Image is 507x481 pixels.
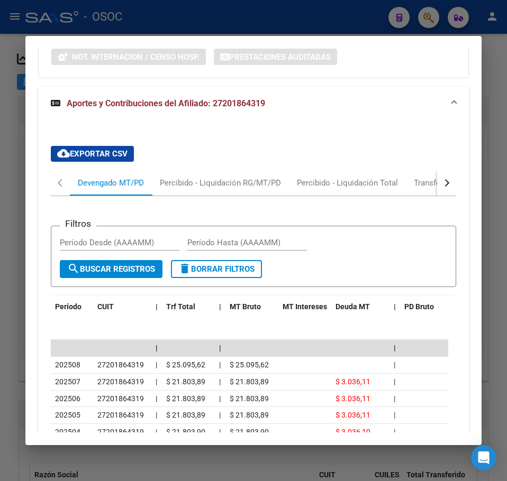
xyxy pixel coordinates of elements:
span: Trf Total [166,302,195,311]
span: $ 21.803,90 [166,428,205,436]
span: $ 21.803,89 [166,394,205,403]
mat-icon: delete [178,262,191,275]
span: Deuda MT [336,302,370,311]
span: $ 3.036,11 [336,377,370,386]
span: Not. Internacion / Censo Hosp. [72,52,200,62]
span: | [219,428,221,436]
button: Buscar Registros [60,260,162,278]
span: 27201864319 [97,394,144,403]
div: Transferencias ARCA [414,177,489,189]
span: Exportar CSV [57,149,128,159]
mat-icon: cloud_download [57,147,70,160]
span: | [394,428,395,436]
datatable-header-cell: Trf Total [162,295,215,318]
span: 202506 [55,394,80,403]
mat-expansion-panel-header: Aportes y Contribuciones del Afiliado: 27201864319 [38,87,469,121]
span: | [394,360,395,369]
span: $ 3.036,11 [336,394,370,403]
span: 202505 [55,411,80,419]
span: | [156,394,157,403]
div: Percibido - Liquidación RG/MT/PD [160,177,281,189]
span: | [394,344,396,352]
span: | [219,360,221,369]
datatable-header-cell: | [151,295,162,318]
span: $ 25.095,62 [230,360,269,369]
span: | [156,360,157,369]
button: Prestaciones Auditadas [214,49,337,65]
h3: Filtros [60,218,96,229]
span: $ 21.803,89 [166,377,205,386]
span: Borrar Filtros [178,264,255,274]
span: $ 3.036,10 [336,428,370,436]
datatable-header-cell: | [215,295,225,318]
span: 202504 [55,428,80,436]
span: $ 21.803,90 [230,428,269,436]
span: | [394,411,395,419]
span: Aportes y Contribuciones del Afiliado: 27201864319 [67,98,265,108]
span: $ 21.803,89 [230,394,269,403]
datatable-header-cell: Período [51,295,93,318]
datatable-header-cell: PD Bruto [400,295,453,318]
span: $ 3.036,11 [336,411,370,419]
span: | [219,411,221,419]
span: CUIT [97,302,114,311]
span: | [219,302,221,311]
span: MT Intereses [283,302,327,311]
datatable-header-cell: Deuda MT [331,295,390,318]
span: | [394,302,396,311]
span: Buscar Registros [67,264,155,274]
span: | [156,411,157,419]
div: Percibido - Liquidación Total [297,177,398,189]
datatable-header-cell: CUIT [93,295,151,318]
div: Open Intercom Messenger [471,445,496,470]
span: 27201864319 [97,428,144,436]
span: PD Bruto [404,302,434,311]
span: Período [55,302,82,311]
span: 27201864319 [97,377,144,386]
button: Exportar CSV [51,146,134,162]
datatable-header-cell: MT Bruto [225,295,278,318]
datatable-header-cell: MT Intereses [278,295,331,318]
span: | [219,377,221,386]
span: | [394,394,395,403]
span: $ 21.803,89 [166,411,205,419]
span: | [156,377,157,386]
span: | [156,344,158,352]
span: 202508 [55,360,80,369]
mat-icon: search [67,262,80,275]
span: | [219,394,221,403]
span: | [219,344,221,352]
span: 27201864319 [97,411,144,419]
span: $ 21.803,89 [230,377,269,386]
span: | [156,302,158,311]
span: 27201864319 [97,360,144,369]
span: Prestaciones Auditadas [229,52,331,62]
span: | [394,377,395,386]
button: Borrar Filtros [171,260,262,278]
span: $ 21.803,89 [230,411,269,419]
datatable-header-cell: | [390,295,400,318]
span: | [156,428,157,436]
div: Devengado MT/PD [78,177,144,189]
button: Not. Internacion / Censo Hosp. [51,49,206,65]
span: 202507 [55,377,80,386]
span: $ 25.095,62 [166,360,205,369]
span: MT Bruto [230,302,261,311]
